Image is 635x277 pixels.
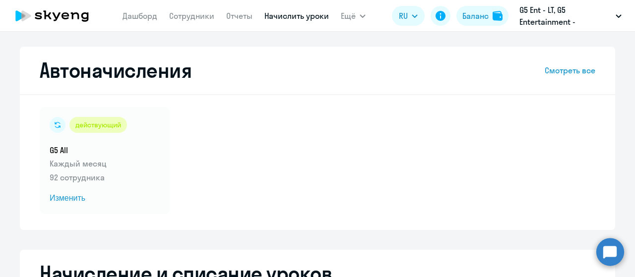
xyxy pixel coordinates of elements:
[514,4,627,28] button: G5 Ent - LT, G5 Entertainment - [GEOGRAPHIC_DATA] / G5 Holdings LTD
[341,6,366,26] button: Ещё
[50,158,160,169] p: Каждый месяц
[519,4,612,28] p: G5 Ent - LT, G5 Entertainment - [GEOGRAPHIC_DATA] / G5 Holdings LTD
[493,11,503,21] img: balance
[169,11,214,21] a: Сотрудники
[123,11,157,21] a: Дашборд
[264,11,329,21] a: Начислить уроки
[456,6,508,26] button: Балансbalance
[50,171,160,183] p: 92 сотрудника
[226,11,253,21] a: Отчеты
[462,10,489,22] div: Баланс
[40,58,191,82] h2: Автоначисления
[341,10,356,22] span: Ещё
[50,145,160,156] h5: G5 All
[69,117,127,133] div: действующий
[392,6,425,26] button: RU
[399,10,408,22] span: RU
[545,64,595,76] a: Смотреть все
[50,192,160,204] span: Изменить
